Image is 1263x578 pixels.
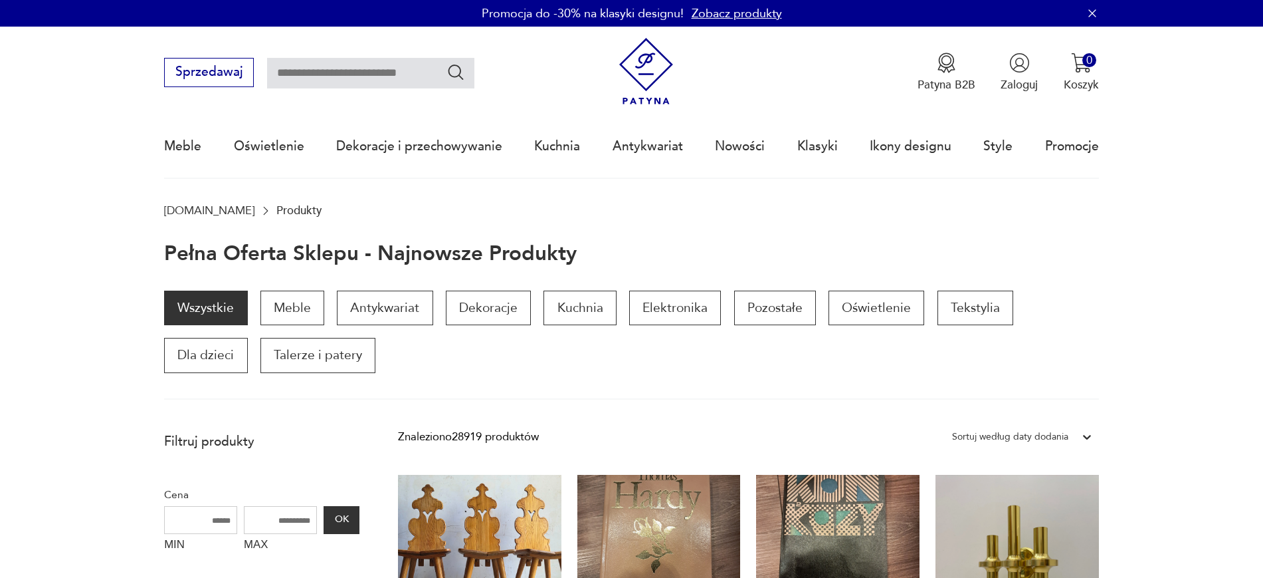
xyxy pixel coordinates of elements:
[398,428,539,446] div: Znaleziono 28919 produktów
[983,116,1013,177] a: Style
[534,116,580,177] a: Kuchnia
[918,53,975,92] button: Patyna B2B
[613,116,683,177] a: Antykwariat
[164,291,247,325] a: Wszystkie
[692,5,782,22] a: Zobacz produkty
[336,116,502,177] a: Dekoracje i przechowywanie
[337,291,433,325] a: Antykwariat
[482,5,684,22] p: Promocja do -30% na klasyki designu!
[797,116,838,177] a: Klasyki
[1064,53,1099,92] button: 0Koszyk
[1064,77,1099,92] p: Koszyk
[164,243,577,265] h1: Pełna oferta sklepu - najnowsze produkty
[164,68,254,78] a: Sprzedawaj
[260,338,375,372] a: Talerze i patery
[324,506,359,534] button: OK
[543,291,616,325] a: Kuchnia
[613,38,680,105] img: Patyna - sklep z meblami i dekoracjami vintage
[446,291,531,325] a: Dekoracje
[164,338,247,372] a: Dla dzieci
[1001,77,1038,92] p: Zaloguj
[715,116,765,177] a: Nowości
[1001,53,1038,92] button: Zaloguj
[164,204,254,217] a: [DOMAIN_NAME]
[937,291,1013,325] a: Tekstylia
[734,291,816,325] a: Pozostałe
[952,428,1068,446] div: Sortuj według daty dodania
[1009,53,1030,73] img: Ikonka użytkownika
[164,116,201,177] a: Meble
[234,116,304,177] a: Oświetlenie
[1071,53,1092,73] img: Ikona koszyka
[629,291,721,325] a: Elektronika
[260,291,324,325] a: Meble
[828,291,924,325] a: Oświetlenie
[164,58,254,87] button: Sprzedawaj
[164,433,359,450] p: Filtruj produkty
[164,486,359,504] p: Cena
[164,534,237,559] label: MIN
[244,534,317,559] label: MAX
[870,116,951,177] a: Ikony designu
[936,53,957,73] img: Ikona medalu
[918,77,975,92] p: Patyna B2B
[446,63,466,82] button: Szukaj
[1082,53,1096,67] div: 0
[276,204,322,217] p: Produkty
[1045,116,1099,177] a: Promocje
[918,53,975,92] a: Ikona medaluPatyna B2B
